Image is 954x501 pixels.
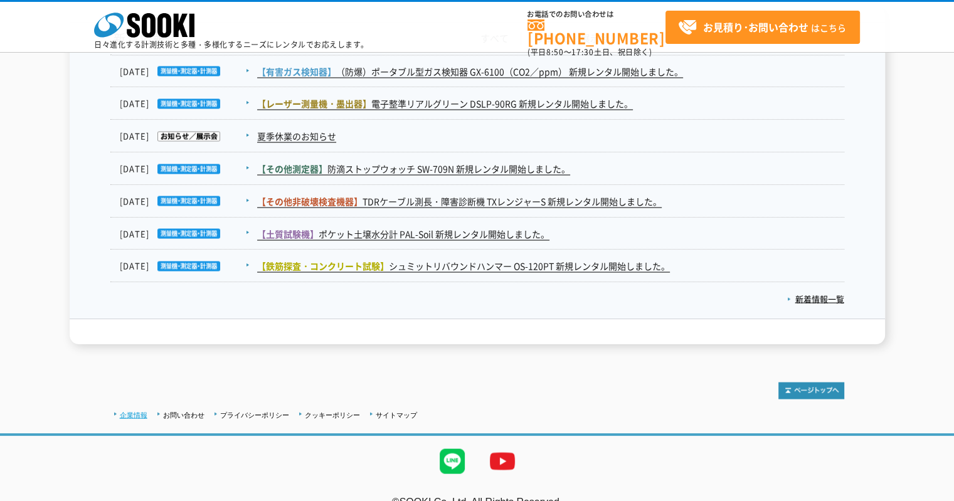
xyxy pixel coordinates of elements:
dt: [DATE] [120,65,256,78]
img: 測量機・測定器・計測器 [149,66,220,76]
img: LINE [427,436,477,486]
span: 【その他測定器】 [257,162,327,174]
span: お電話でのお問い合わせは [527,11,665,18]
a: 【その他測定器】防滴ストップウォッチ SW-709N 新規レンタル開始しました。 [257,162,570,175]
a: 【有害ガス検知器】（防爆）ポータブル型ガス検知器 GX-6100（CO2／ppm） 新規レンタル開始しました。 [257,65,683,78]
span: 【その他非破壊検査機器】 [257,194,363,207]
img: 測量機・測定器・計測器 [149,98,220,108]
dt: [DATE] [120,227,256,240]
a: 【その他非破壊検査機器】TDRケーブル測長・障害診断機 TXレンジャーS 新規レンタル開始しました。 [257,194,662,208]
p: 日々進化する計測技術と多種・多様化するニーズにレンタルでお応えします。 [94,41,369,48]
img: 測量機・測定器・計測器 [149,261,220,271]
img: お知らせ／展示会 [149,131,220,141]
span: (平日 ～ 土日、祝日除く) [527,46,652,58]
strong: お見積り･お問い合わせ [703,19,808,34]
a: 【鉄筋探査・コンクリート試験】シュミットリバウンドハンマー OS-120PT 新規レンタル開始しました。 [257,259,670,272]
span: 17:30 [571,46,594,58]
span: はこちら [678,18,846,37]
dt: [DATE] [120,129,256,142]
a: お見積り･お問い合わせはこちら [665,11,860,44]
a: 【レーザー測量機・墨出器】電子整準リアルグリーン DSLP-90RG 新規レンタル開始しました。 [257,97,633,110]
a: サイトマップ [376,411,417,418]
dt: [DATE] [120,97,256,110]
dt: [DATE] [120,259,256,272]
img: 測量機・測定器・計測器 [149,196,220,206]
a: 夏季休業のお知らせ [257,129,336,142]
a: [PHONE_NUMBER] [527,19,665,45]
a: 新着情報一覧 [787,292,844,304]
a: クッキーポリシー [305,411,360,418]
img: 測量機・測定器・計測器 [149,228,220,238]
img: トップページへ [778,382,844,399]
span: 【鉄筋探査・コンクリート試験】 [257,259,389,272]
a: 【土質試験機】ポケット土壌水分計 PAL-Soil 新規レンタル開始しました。 [257,227,549,240]
img: YouTube [477,436,527,486]
img: 測量機・測定器・計測器 [149,164,220,174]
span: 8:50 [546,46,564,58]
span: 【レーザー測量機・墨出器】 [257,97,371,109]
span: 【土質試験機】 [257,227,319,240]
dt: [DATE] [120,162,256,175]
dt: [DATE] [120,194,256,208]
a: お問い合わせ [163,411,204,418]
a: プライバシーポリシー [220,411,289,418]
span: 【有害ガス検知器】 [257,65,336,77]
a: 企業情報 [120,411,147,418]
